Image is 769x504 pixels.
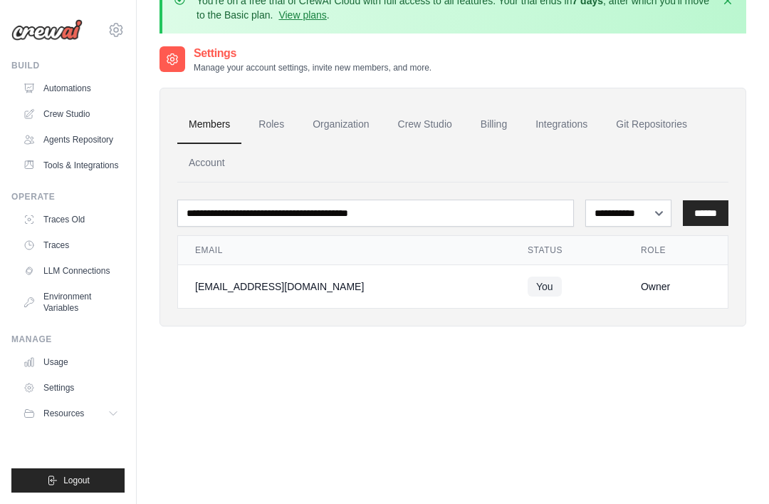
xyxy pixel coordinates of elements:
[469,106,518,144] a: Billing
[43,408,84,419] span: Resources
[194,62,431,73] p: Manage your account settings, invite new members, and more.
[178,236,511,265] th: Email
[387,106,464,144] a: Crew Studio
[511,236,624,265] th: Status
[177,106,241,144] a: Members
[17,259,125,282] a: LLM Connections
[624,236,728,265] th: Role
[17,128,125,151] a: Agents Repository
[177,144,236,182] a: Account
[17,154,125,177] a: Tools & Integrations
[528,277,562,297] span: You
[524,106,599,144] a: Integrations
[11,60,125,71] div: Build
[195,279,493,294] div: [EMAIL_ADDRESS][DOMAIN_NAME]
[63,475,90,486] span: Logout
[17,234,125,257] a: Traces
[11,468,125,493] button: Logout
[11,334,125,345] div: Manage
[11,191,125,202] div: Operate
[17,402,125,425] button: Resources
[17,103,125,125] a: Crew Studio
[17,376,125,399] a: Settings
[301,106,380,144] a: Organization
[17,285,125,319] a: Environment Variables
[641,279,711,294] div: Owner
[247,106,295,144] a: Roles
[17,77,125,100] a: Automations
[17,208,125,231] a: Traces Old
[605,106,699,144] a: Git Repositories
[11,19,83,41] img: Logo
[278,9,326,21] a: View plans
[194,45,431,62] h2: Settings
[17,351,125,374] a: Usage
